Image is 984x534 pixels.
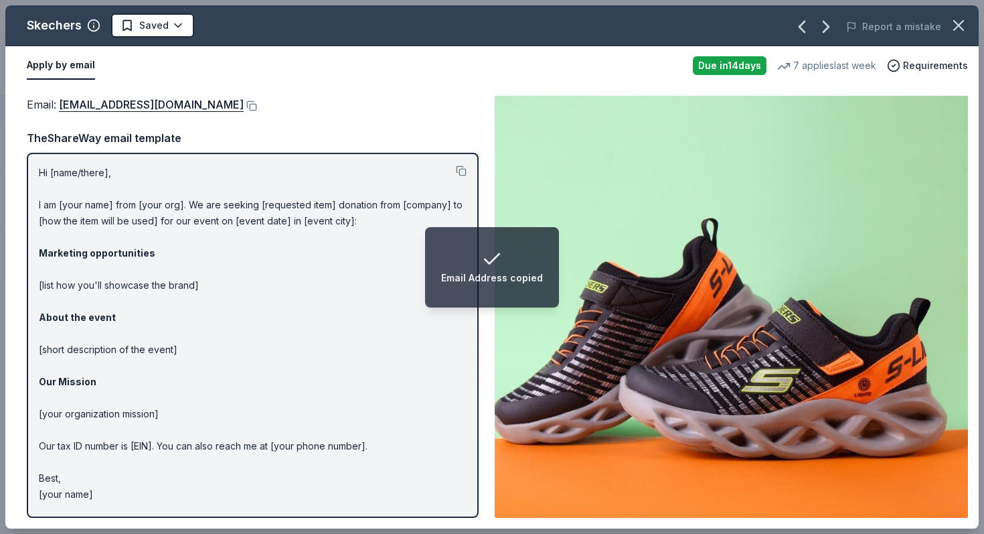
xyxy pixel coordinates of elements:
[139,17,169,34] span: Saved
[846,19,941,35] button: Report a mistake
[777,58,876,74] div: 7 applies last week
[693,56,766,75] div: Due in 14 days
[27,52,95,80] button: Apply by email
[59,96,244,113] a: [EMAIL_ADDRESS][DOMAIN_NAME]
[39,312,116,323] strong: About the event
[39,247,155,259] strong: Marketing opportunities
[27,98,244,111] span: Email :
[441,270,543,286] div: Email Address copied
[27,129,479,147] div: TheShareWay email template
[903,58,968,74] span: Requirements
[887,58,968,74] button: Requirements
[39,165,467,503] p: Hi [name/there], I am [your name] from [your org]. We are seeking [requested item] donation from ...
[39,376,96,387] strong: Our Mission
[495,96,968,518] img: Image for Skechers
[111,13,194,38] button: Saved
[27,15,82,36] div: Skechers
